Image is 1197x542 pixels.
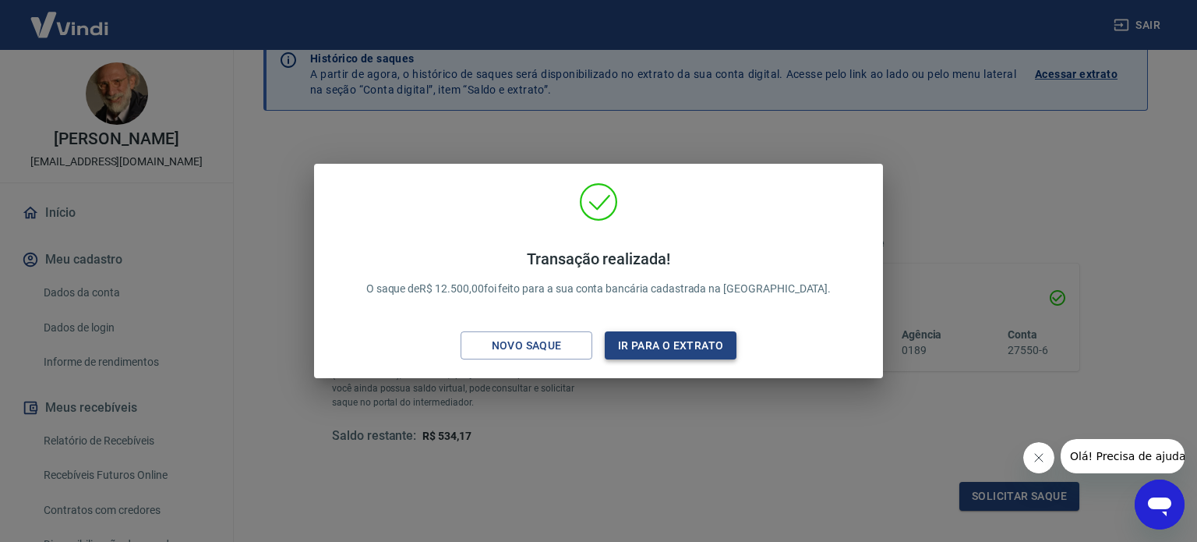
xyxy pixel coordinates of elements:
button: Novo saque [461,331,592,360]
iframe: Fechar mensagem [1023,442,1054,473]
span: Olá! Precisa de ajuda? [9,11,131,23]
h4: Transação realizada! [366,250,832,268]
button: Ir para o extrato [605,331,736,360]
iframe: Mensagem da empresa [1061,439,1185,473]
p: O saque de R$ 12.500,00 foi feito para a sua conta bancária cadastrada na [GEOGRAPHIC_DATA]. [366,250,832,297]
div: Novo saque [473,336,581,356]
iframe: Botão para abrir a janela de mensagens [1135,480,1185,530]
